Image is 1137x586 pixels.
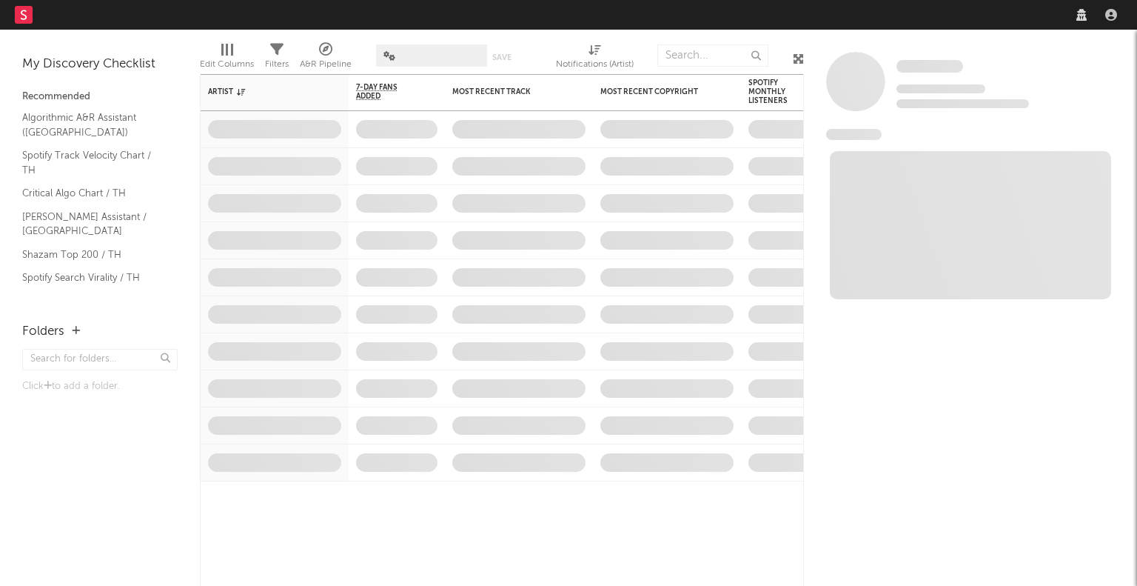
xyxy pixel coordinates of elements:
a: Spotify Search Virality / TH [22,270,163,286]
div: A&R Pipeline [300,37,352,80]
div: Notifications (Artist) [556,56,634,73]
div: Spotify Monthly Listeners [748,79,800,105]
div: Recommended [22,88,178,106]
span: Tracking Since: [DATE] [896,84,985,93]
div: Folders [22,323,64,341]
div: My Discovery Checklist [22,56,178,73]
div: Edit Columns [200,56,254,73]
button: Save [492,53,512,61]
div: Most Recent Track [452,87,563,96]
div: A&R Pipeline [300,56,352,73]
span: 0 fans last week [896,99,1029,108]
a: Spotify Addiction Chart / TH [22,293,163,310]
span: News Feed [826,129,882,140]
a: Critical Algo Chart / TH [22,185,163,202]
div: Artist [208,87,319,96]
a: Spotify Track Velocity Chart / TH [22,147,163,178]
div: Notifications (Artist) [556,37,634,80]
div: Filters [265,56,289,73]
div: Click to add a folder. [22,378,178,396]
a: Shazam Top 200 / TH [22,247,163,263]
a: Some Artist [896,59,963,74]
span: 7-Day Fans Added [356,83,415,101]
div: Most Recent Copyright [600,87,711,96]
div: Filters [265,37,289,80]
a: Algorithmic A&R Assistant ([GEOGRAPHIC_DATA]) [22,110,163,140]
a: [PERSON_NAME] Assistant / [GEOGRAPHIC_DATA] [22,209,163,239]
input: Search... [657,44,768,67]
div: Edit Columns [200,37,254,80]
span: Some Artist [896,60,963,73]
input: Search for folders... [22,349,178,370]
